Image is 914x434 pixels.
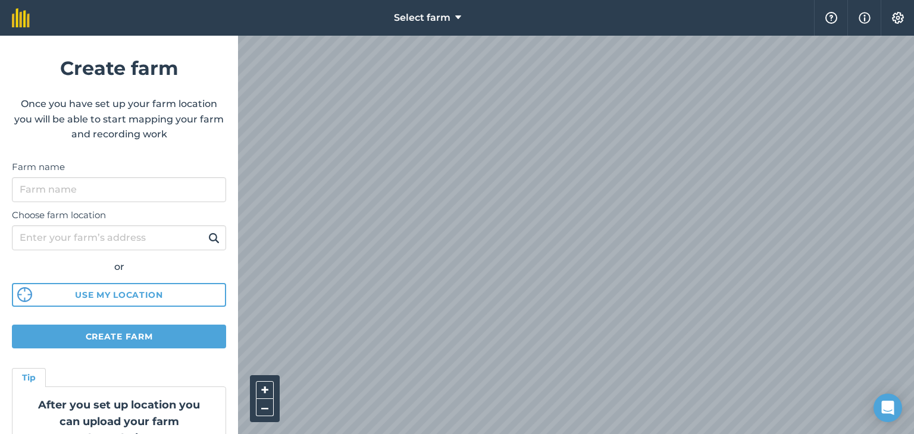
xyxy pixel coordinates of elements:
[12,225,226,250] input: Enter your farm’s address
[12,259,226,275] div: or
[874,394,902,422] div: Open Intercom Messenger
[208,231,220,245] img: svg+xml;base64,PHN2ZyB4bWxucz0iaHR0cDovL3d3dy53My5vcmcvMjAwMC9zdmciIHdpZHRoPSIxOSIgaGVpZ2h0PSIyNC...
[824,12,838,24] img: A question mark icon
[256,399,274,416] button: –
[17,287,32,302] img: svg%3e
[256,381,274,399] button: +
[12,325,226,348] button: Create farm
[12,8,30,27] img: fieldmargin Logo
[12,53,226,83] h1: Create farm
[12,208,226,222] label: Choose farm location
[891,12,905,24] img: A cog icon
[859,11,871,25] img: svg+xml;base64,PHN2ZyB4bWxucz0iaHR0cDovL3d3dy53My5vcmcvMjAwMC9zdmciIHdpZHRoPSIxNyIgaGVpZ2h0PSIxNy...
[12,96,226,142] p: Once you have set up your farm location you will be able to start mapping your farm and recording...
[394,11,450,25] span: Select farm
[12,283,226,307] button: Use my location
[12,177,226,202] input: Farm name
[22,371,36,384] h4: Tip
[12,160,226,174] label: Farm name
